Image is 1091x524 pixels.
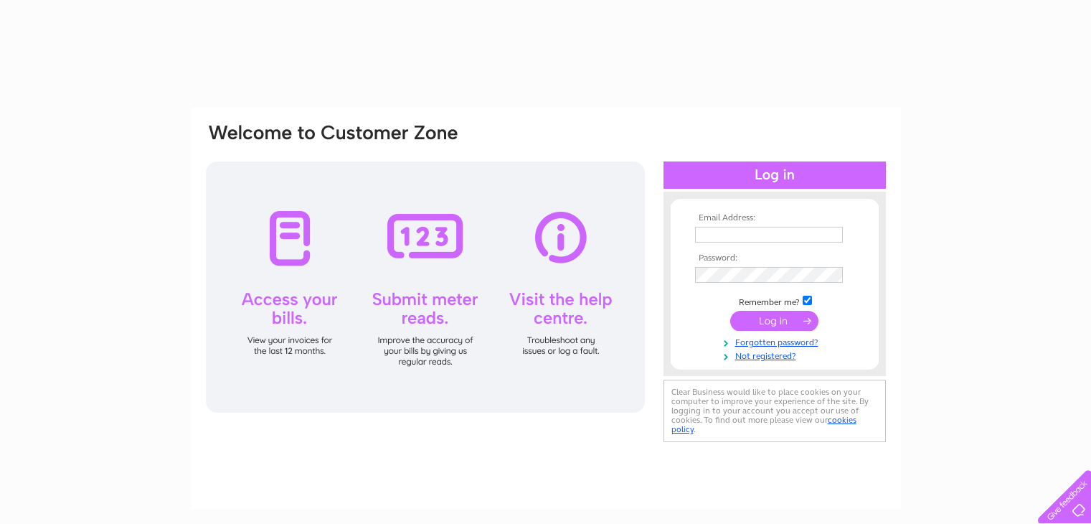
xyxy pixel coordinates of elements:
input: Submit [730,311,818,331]
a: Not registered? [695,348,858,362]
td: Remember me? [691,294,858,308]
a: Forgotten password? [695,334,858,348]
a: cookies policy [671,415,856,434]
div: Clear Business would like to place cookies on your computer to improve your experience of the sit... [663,380,886,442]
th: Email Address: [691,213,858,223]
th: Password: [691,253,858,263]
